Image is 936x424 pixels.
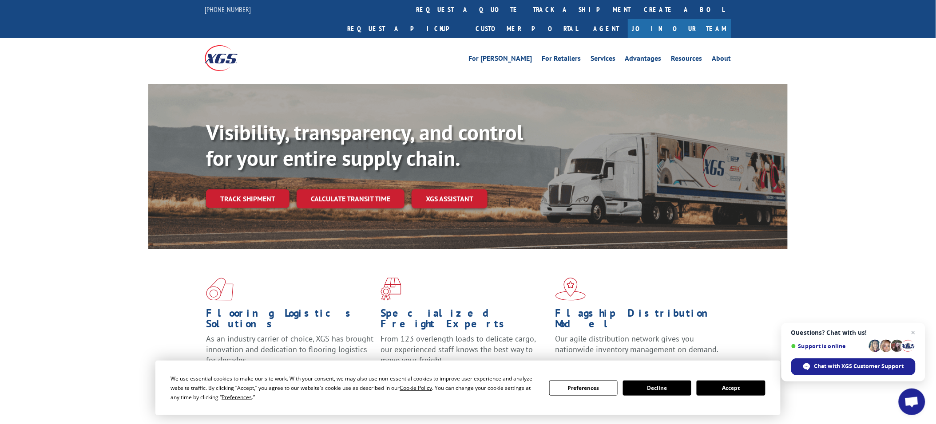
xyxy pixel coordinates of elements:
div: We use essential cookies to make our site work. With your consent, we may also use non-essential ... [171,374,538,402]
h1: Flagship Distribution Model [555,308,723,334]
a: Track shipment [206,189,290,208]
a: For Retailers [542,55,581,65]
span: Preferences [222,393,252,401]
button: Decline [623,381,691,396]
span: Questions? Chat with us! [791,329,916,336]
a: Agent [584,19,628,38]
a: For [PERSON_NAME] [468,55,532,65]
a: Calculate transit time [297,189,405,208]
span: Our agile distribution network gives you nationwide inventory management on demand. [555,334,719,354]
span: Chat with XGS Customer Support [814,362,904,370]
a: Request a pickup [341,19,469,38]
a: XGS ASSISTANT [412,189,488,208]
button: Preferences [549,381,618,396]
a: Advantages [625,55,662,65]
img: xgs-icon-focused-on-flooring-red [381,278,401,301]
img: xgs-icon-total-supply-chain-intelligence-red [206,278,234,301]
a: [PHONE_NUMBER] [205,5,251,14]
img: xgs-icon-flagship-distribution-model-red [555,278,586,301]
button: Accept [697,381,765,396]
a: About [712,55,731,65]
div: Cookie Consent Prompt [155,361,781,415]
div: Open chat [899,389,925,415]
a: Services [591,55,615,65]
a: Join Our Team [628,19,731,38]
span: As an industry carrier of choice, XGS has brought innovation and dedication to flooring logistics... [206,334,373,365]
p: From 123 overlength loads to delicate cargo, our experienced staff knows the best way to move you... [381,334,548,373]
a: Customer Portal [469,19,584,38]
h1: Flooring Logistics Solutions [206,308,374,334]
span: Support is online [791,343,866,349]
span: Cookie Policy [400,384,432,392]
h1: Specialized Freight Experts [381,308,548,334]
b: Visibility, transparency, and control for your entire supply chain. [206,118,523,172]
span: Close chat [908,327,919,338]
a: Resources [671,55,702,65]
div: Chat with XGS Customer Support [791,358,916,375]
